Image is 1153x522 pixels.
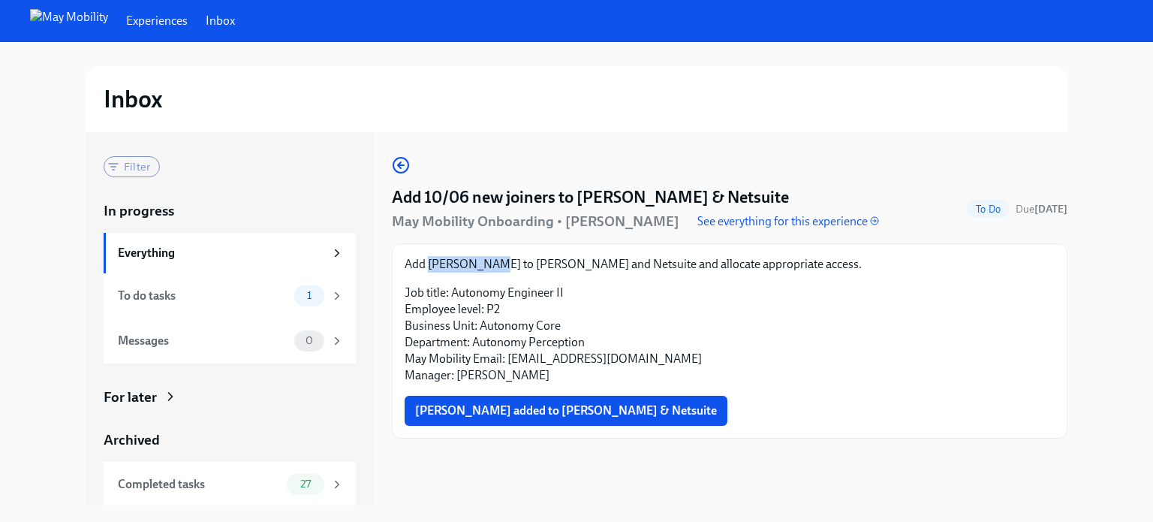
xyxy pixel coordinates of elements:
p: Job title: Autonomy Engineer II Employee level: P2 Business Unit: Autonomy Core Department: Auton... [405,285,1055,384]
h5: May Mobility Onboarding • [PERSON_NAME] [392,212,679,231]
span: October 4th, 2025 09:00 [1016,202,1067,216]
a: For later [104,388,356,407]
a: Everything [104,233,356,273]
div: Everything [118,245,324,261]
strong: [DATE] [1034,203,1067,216]
span: 0 [297,335,322,346]
button: [PERSON_NAME] added to [PERSON_NAME] & Netsuite [405,396,727,426]
span: 27 [291,478,320,490]
a: Completed tasks27 [104,462,356,507]
div: Completed tasks [118,476,281,493]
a: To do tasks1 [104,273,356,318]
a: See everything for this experience [697,213,879,230]
div: For later [104,388,157,407]
span: Due [1016,203,1067,216]
span: [PERSON_NAME] added to [PERSON_NAME] & Netsuite [415,403,717,418]
span: 1 [298,290,321,301]
a: Messages0 [104,318,356,364]
a: Archived [104,430,356,450]
h4: Add 10/06 new joiners to [PERSON_NAME] & Netsuite [392,186,789,209]
p: Add [PERSON_NAME] to [PERSON_NAME] and Netsuite and allocate appropriate access. [405,256,1055,273]
a: Experiences [126,13,188,29]
div: Messages [118,333,288,349]
h2: Inbox [104,84,163,114]
span: To Do [967,204,1010,215]
div: To do tasks [118,288,288,304]
img: May Mobility [30,9,108,33]
a: In progress [104,201,356,221]
a: Inbox [206,13,235,29]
